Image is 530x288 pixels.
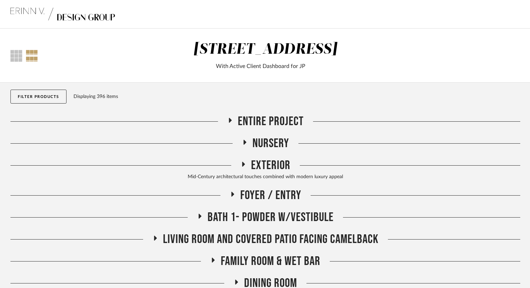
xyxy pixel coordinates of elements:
button: Filter Products [10,90,67,104]
div: Mid-Century architectural touches combined with modern luxury appeal [10,173,520,181]
div: [STREET_ADDRESS] [193,42,337,57]
img: 009e7e54-7d1d-41c0-aaf6-5afb68194caf.png [10,0,115,28]
div: With Active Client Dashboard for JP [97,62,424,70]
span: Family Room & Wet Bar [221,254,320,269]
span: Living Room and Covered Patio Facing Camelback [163,232,379,247]
div: Displaying 396 items [73,93,517,100]
span: Exterior [251,158,290,173]
span: Bath 1- Powder w/Vestibule [208,210,334,225]
span: Entire Project [238,114,304,129]
span: Nursery [252,136,289,151]
span: Foyer / Entry [240,188,301,203]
